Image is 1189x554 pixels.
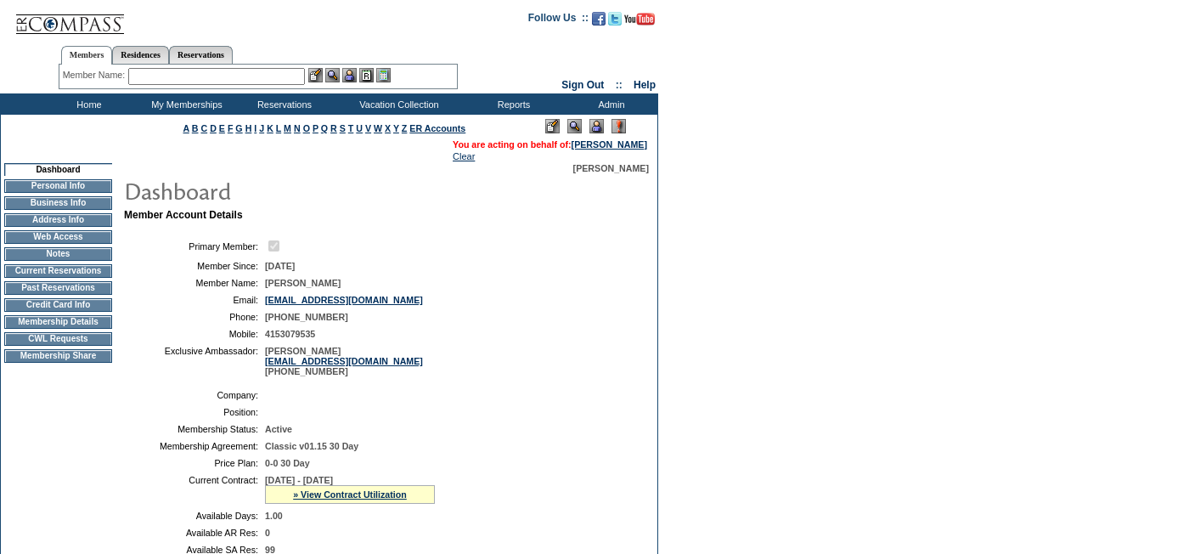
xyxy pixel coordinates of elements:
a: Y [393,123,399,133]
img: View [325,68,340,82]
td: My Memberships [136,93,234,115]
a: [PERSON_NAME] [572,139,647,150]
a: Sign Out [561,79,604,91]
span: [DATE] [265,261,295,271]
td: Past Reservations [4,281,112,295]
a: Members [61,46,113,65]
a: Follow us on Twitter [608,17,622,27]
td: Personal Info [4,179,112,193]
a: Help [634,79,656,91]
td: Membership Details [4,315,112,329]
span: Active [265,424,292,434]
a: A [183,123,189,133]
img: Edit Mode [545,119,560,133]
td: Vacation Collection [331,93,463,115]
a: S [340,123,346,133]
span: Classic v01.15 30 Day [265,441,358,451]
a: B [192,123,199,133]
span: 1.00 [265,511,283,521]
td: Admin [561,93,658,115]
a: N [294,123,301,133]
td: Notes [4,247,112,261]
td: Home [38,93,136,115]
img: b_edit.gif [308,68,323,82]
a: Z [402,123,408,133]
td: Member Name: [131,278,258,288]
a: » View Contract Utilization [293,489,407,500]
a: J [259,123,264,133]
span: [PERSON_NAME] [265,278,341,288]
td: Exclusive Ambassador: [131,346,258,376]
a: Residences [112,46,169,64]
td: Membership Status: [131,424,258,434]
a: C [200,123,207,133]
td: Membership Agreement: [131,441,258,451]
a: F [228,123,234,133]
a: H [245,123,252,133]
b: Member Account Details [124,209,243,221]
a: U [356,123,363,133]
span: :: [616,79,623,91]
span: [PERSON_NAME] [PHONE_NUMBER] [265,346,423,376]
a: X [385,123,391,133]
a: M [284,123,291,133]
img: Reservations [359,68,374,82]
a: D [210,123,217,133]
div: Member Name: [63,68,128,82]
span: 0-0 30 Day [265,458,310,468]
td: Reservations [234,93,331,115]
a: ER Accounts [409,123,465,133]
a: O [303,123,310,133]
td: Available Days: [131,511,258,521]
td: CWL Requests [4,332,112,346]
td: Address Info [4,213,112,227]
img: Log Concern/Member Elevation [611,119,626,133]
span: 0 [265,528,270,538]
a: G [235,123,242,133]
td: Primary Member: [131,238,258,254]
td: Price Plan: [131,458,258,468]
td: Current Reservations [4,264,112,278]
span: You are acting on behalf of: [453,139,647,150]
img: Impersonate [589,119,604,133]
td: Dashboard [4,163,112,176]
span: [PHONE_NUMBER] [265,312,348,322]
td: Business Info [4,196,112,210]
td: Mobile: [131,329,258,339]
a: P [313,123,318,133]
a: W [374,123,382,133]
a: K [267,123,273,133]
a: Become our fan on Facebook [592,17,606,27]
img: Follow us on Twitter [608,12,622,25]
img: Subscribe to our YouTube Channel [624,13,655,25]
td: Available AR Res: [131,528,258,538]
a: [EMAIL_ADDRESS][DOMAIN_NAME] [265,356,423,366]
img: Become our fan on Facebook [592,12,606,25]
img: Impersonate [342,68,357,82]
img: b_calculator.gif [376,68,391,82]
a: T [348,123,354,133]
a: L [276,123,281,133]
td: Phone: [131,312,258,322]
td: Member Since: [131,261,258,271]
a: V [365,123,371,133]
td: Email: [131,295,258,305]
a: Clear [453,151,475,161]
a: [EMAIL_ADDRESS][DOMAIN_NAME] [265,295,423,305]
td: Credit Card Info [4,298,112,312]
img: pgTtlDashboard.gif [123,173,463,207]
td: Company: [131,390,258,400]
span: [PERSON_NAME] [573,163,649,173]
a: R [330,123,337,133]
td: Web Access [4,230,112,244]
img: View Mode [567,119,582,133]
a: I [254,123,256,133]
span: 4153079535 [265,329,315,339]
td: Current Contract: [131,475,258,504]
a: Subscribe to our YouTube Channel [624,17,655,27]
td: Reports [463,93,561,115]
td: Membership Share [4,349,112,363]
a: Reservations [169,46,233,64]
td: Position: [131,407,258,417]
a: E [219,123,225,133]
